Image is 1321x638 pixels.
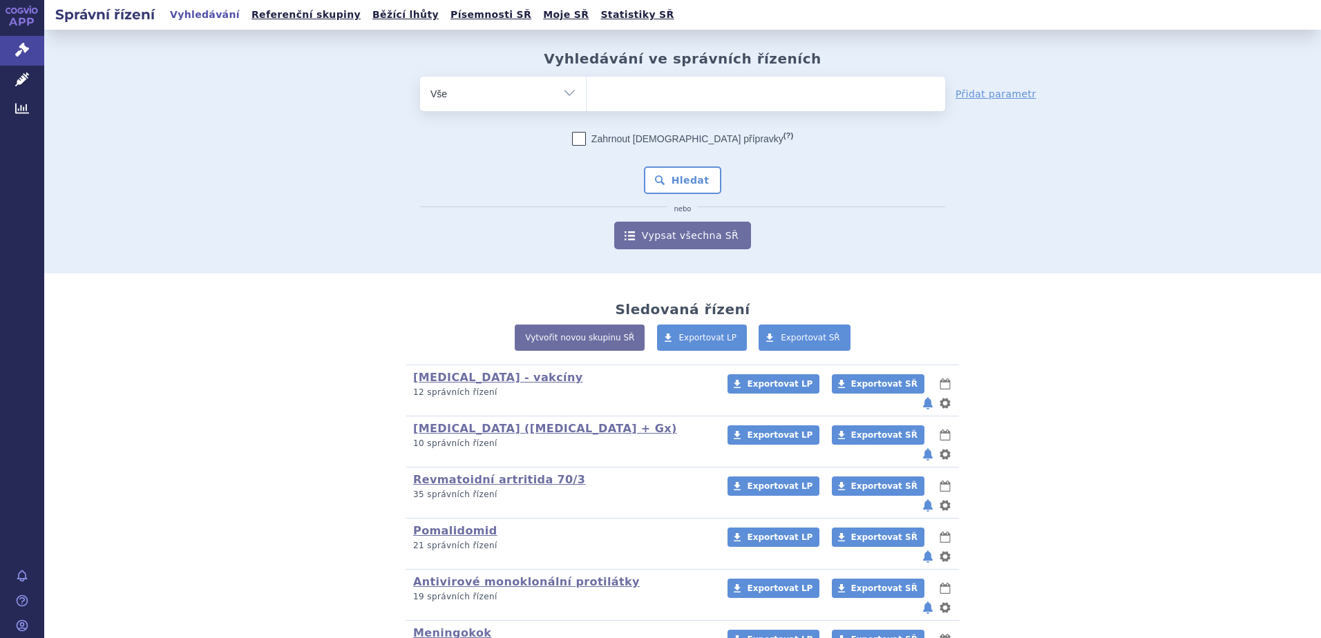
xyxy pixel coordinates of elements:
span: Exportovat SŘ [851,583,918,593]
a: Exportovat SŘ [832,579,924,598]
button: nastavení [938,599,952,616]
span: Exportovat SŘ [851,481,918,491]
a: Vypsat všechna SŘ [614,222,751,249]
span: Exportovat LP [747,532,812,542]
span: Exportovat LP [747,481,812,491]
button: Hledat [644,166,722,194]
a: Exportovat LP [728,374,819,394]
button: notifikace [921,548,935,565]
button: nastavení [938,395,952,412]
a: Exportovat LP [657,325,748,351]
button: lhůty [938,478,952,494]
a: Revmatoidní artritida 70/3 [413,473,585,486]
a: Exportovat LP [728,476,819,496]
p: 10 správních řízení [413,438,710,449]
a: Přidat parametr [956,87,1036,101]
button: nastavení [938,446,952,463]
a: Vytvořit novou skupinu SŘ [515,325,645,351]
a: Exportovat SŘ [832,528,924,547]
p: 12 správních řízení [413,387,710,398]
button: lhůty [938,376,952,392]
a: Referenční skupiny [247,6,365,24]
a: Moje SŘ [539,6,593,24]
a: Antivirové monoklonální protilátky [413,575,640,588]
a: Vyhledávání [166,6,244,24]
button: nastavení [938,548,952,565]
button: notifikace [921,599,935,616]
button: notifikace [921,395,935,412]
span: Exportovat LP [747,430,812,440]
a: [MEDICAL_DATA] ([MEDICAL_DATA] + Gx) [413,422,677,435]
p: 19 správních řízení [413,591,710,603]
span: Exportovat LP [747,379,812,389]
a: Exportovat SŘ [832,425,924,445]
a: Exportovat LP [728,579,819,598]
span: Exportovat LP [679,333,737,342]
span: Exportovat SŘ [851,379,918,389]
button: notifikace [921,446,935,463]
a: Exportovat SŘ [832,374,924,394]
a: Písemnosti SŘ [446,6,535,24]
span: Exportovat LP [747,583,812,593]
h2: Sledovaná řízení [615,301,750,318]
h2: Vyhledávání ve správních řízeních [544,50,821,67]
a: Pomalidomid [413,524,497,537]
button: lhůty [938,427,952,443]
button: nastavení [938,497,952,514]
a: Statistiky SŘ [596,6,678,24]
p: 21 správních řízení [413,540,710,552]
a: Exportovat SŘ [759,325,850,351]
a: Exportovat SŘ [832,476,924,496]
span: Exportovat SŘ [781,333,840,342]
button: lhůty [938,580,952,597]
a: Exportovat LP [728,528,819,547]
h2: Správní řízení [44,5,166,24]
span: Exportovat SŘ [851,532,918,542]
span: Exportovat SŘ [851,430,918,440]
a: Exportovat LP [728,425,819,445]
i: nebo [667,205,698,213]
a: Běžící lhůty [368,6,443,24]
button: lhůty [938,529,952,545]
button: notifikace [921,497,935,514]
a: [MEDICAL_DATA] - vakcíny [413,371,583,384]
label: Zahrnout [DEMOGRAPHIC_DATA] přípravky [572,132,793,146]
abbr: (?) [783,131,793,140]
p: 35 správních řízení [413,489,710,501]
